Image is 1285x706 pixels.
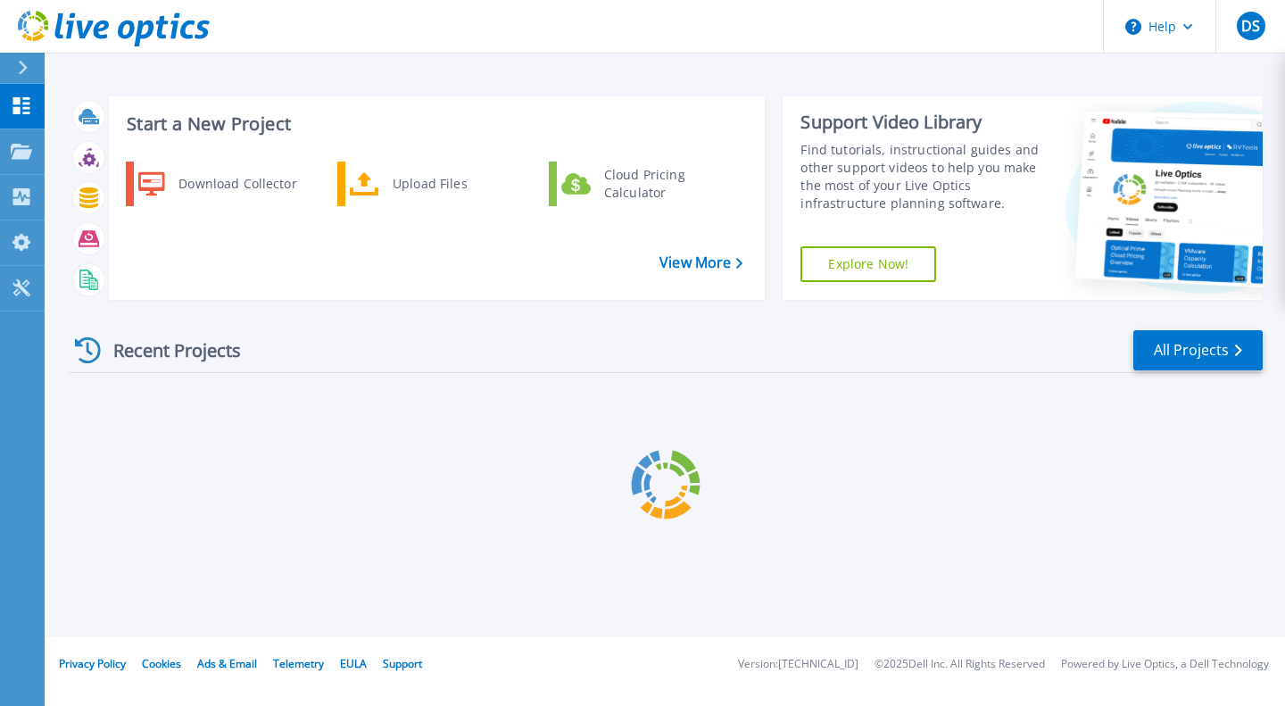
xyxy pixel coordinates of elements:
li: Powered by Live Optics, a Dell Technology [1061,659,1269,670]
a: Privacy Policy [59,656,126,671]
a: Download Collector [126,162,309,206]
a: Ads & Email [197,656,257,671]
a: Telemetry [273,656,324,671]
a: Cloud Pricing Calculator [549,162,732,206]
li: © 2025 Dell Inc. All Rights Reserved [875,659,1045,670]
a: EULA [340,656,367,671]
div: Recent Projects [69,328,265,372]
a: Cookies [142,656,181,671]
li: Version: [TECHNICAL_ID] [738,659,858,670]
div: Find tutorials, instructional guides and other support videos to help you make the most of your L... [800,141,1040,212]
span: DS [1241,19,1260,33]
a: Support [383,656,422,671]
a: View More [659,254,742,271]
div: Upload Files [384,166,516,202]
div: Download Collector [170,166,304,202]
div: Support Video Library [800,111,1040,134]
a: Explore Now! [800,246,936,282]
div: Cloud Pricing Calculator [595,166,727,202]
a: All Projects [1133,330,1263,370]
a: Upload Files [337,162,520,206]
h3: Start a New Project [127,114,742,134]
